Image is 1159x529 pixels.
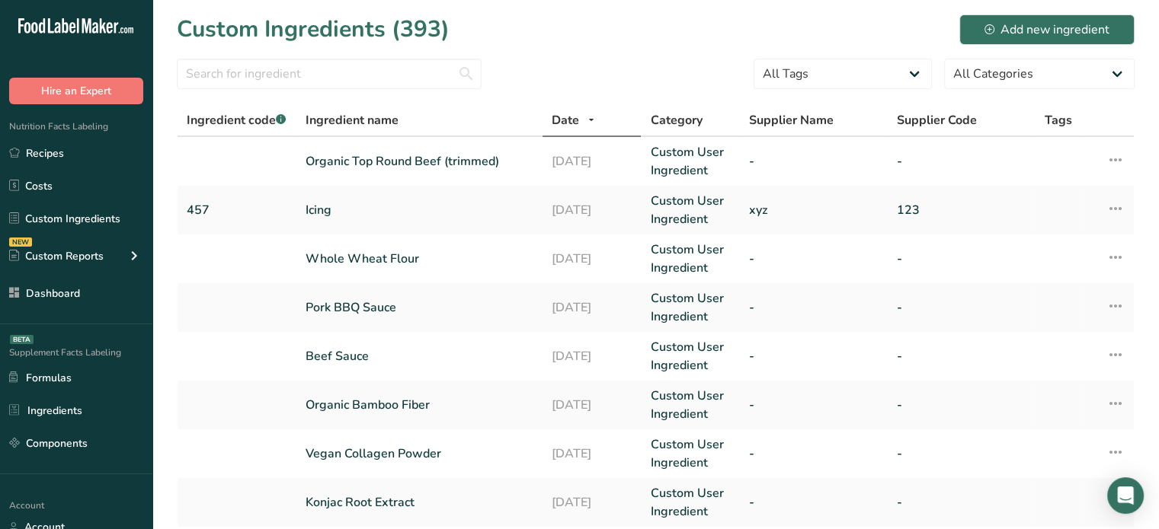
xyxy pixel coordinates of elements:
[650,289,730,326] a: Custom User Ingredient
[749,493,879,511] a: -
[187,201,287,219] a: 457
[749,201,879,219] a: xyz
[650,484,730,521] a: Custom User Ingredient
[897,152,1026,170] a: -
[749,152,879,170] a: -
[306,111,399,129] span: Ingredient name
[650,338,730,374] a: Custom User Ingredient
[306,201,533,219] a: Icing
[177,59,482,89] input: Search for ingredient
[306,250,533,268] a: Whole Wheat Flour
[306,396,533,414] a: Organic Bamboo Fiber
[9,248,104,264] div: Custom Reports
[306,493,533,511] a: Konjac Root Extract
[552,347,632,365] a: [DATE]
[749,250,879,268] a: -
[1107,477,1144,514] div: Open Intercom Messenger
[9,78,143,104] button: Hire an Expert
[306,347,533,365] a: Beef Sauce
[959,14,1135,45] button: Add new ingredient
[749,347,879,365] a: -
[749,111,834,129] span: Supplier Name
[552,445,632,463] a: [DATE]
[897,347,1026,365] a: -
[1045,111,1072,129] span: Tags
[897,493,1026,511] a: -
[306,298,533,317] a: Pork BBQ Sauce
[10,335,34,344] div: BETA
[985,21,1109,39] div: Add new ingredient
[552,201,632,219] a: [DATE]
[552,396,632,414] a: [DATE]
[650,192,730,228] a: Custom User Ingredient
[306,445,533,463] a: Vegan Collagen Powder
[306,152,533,170] a: Organic Top Round Beef (trimmed)
[552,250,632,268] a: [DATE]
[9,237,32,247] div: NEW
[749,445,879,463] a: -
[187,112,286,129] span: Ingredient code
[897,111,977,129] span: Supplier Code
[650,111,702,129] span: Category
[552,493,632,511] a: [DATE]
[897,445,1026,463] a: -
[749,396,879,414] a: -
[650,241,730,277] a: Custom User Ingredient
[897,201,1026,219] a: 123
[552,298,632,317] a: [DATE]
[650,143,730,180] a: Custom User Ingredient
[552,111,579,129] span: Date
[552,152,632,170] a: [DATE]
[749,298,879,317] a: -
[897,396,1026,414] a: -
[897,298,1026,317] a: -
[897,250,1026,268] a: -
[650,435,730,472] a: Custom User Ingredient
[177,12,450,46] h1: Custom Ingredients (393)
[650,387,730,423] a: Custom User Ingredient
